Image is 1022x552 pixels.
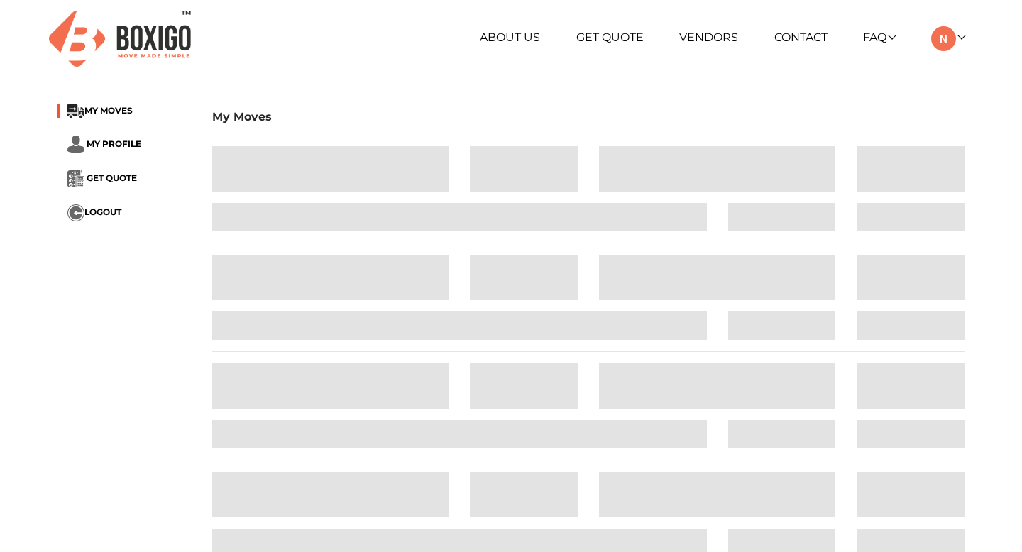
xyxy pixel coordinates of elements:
span: MY PROFILE [87,138,141,148]
img: Boxigo [49,11,191,67]
span: MY MOVES [84,105,133,116]
h3: My Moves [212,110,965,123]
a: Get Quote [576,31,644,44]
img: ... [67,170,84,187]
img: ... [67,104,84,118]
span: LOGOUT [84,206,121,217]
a: Vendors [679,31,738,44]
a: ...MY MOVES [67,105,133,116]
a: About Us [480,31,540,44]
a: ... GET QUOTE [67,172,137,183]
a: Contact [774,31,828,44]
a: ... MY PROFILE [67,138,141,148]
img: ... [67,204,84,221]
a: FAQ [863,31,895,44]
span: GET QUOTE [87,172,137,183]
button: ...LOGOUT [67,204,121,221]
img: ... [67,136,84,153]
